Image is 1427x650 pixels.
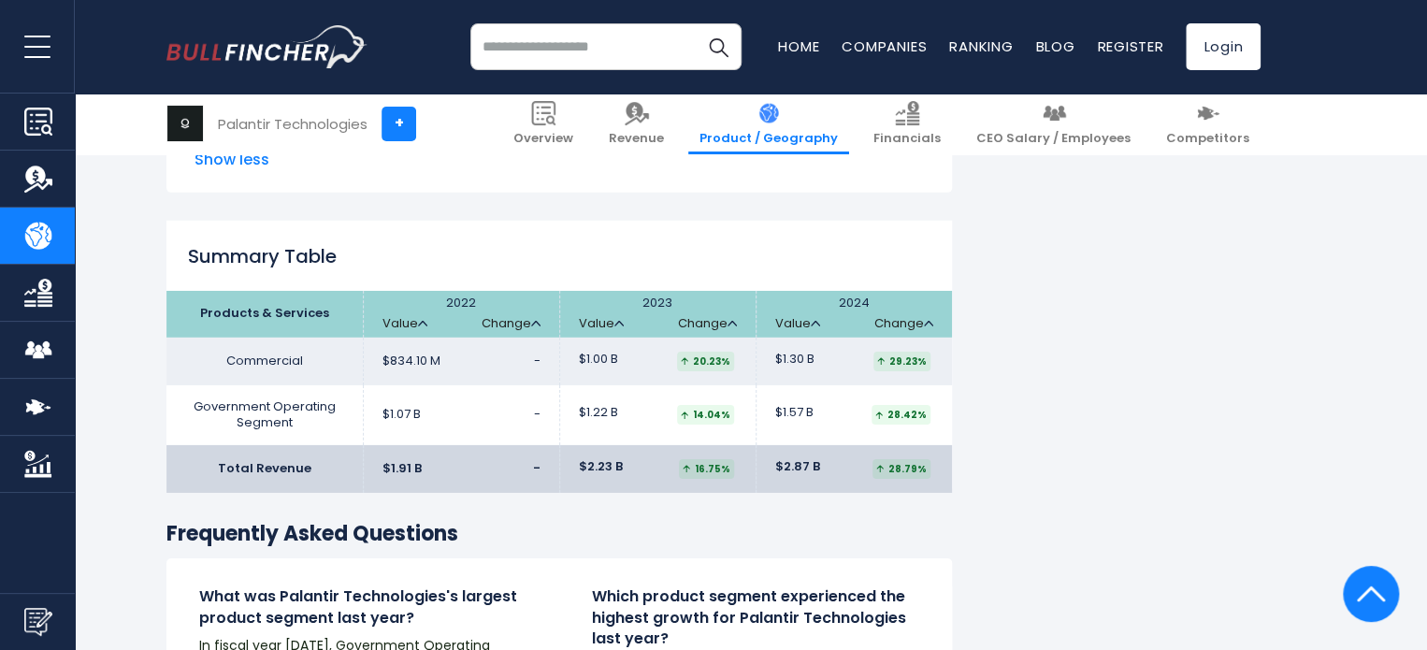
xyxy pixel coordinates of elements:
[363,291,559,338] th: 2022
[166,521,952,548] h3: Frequently Asked Questions
[609,131,664,147] span: Revenue
[775,459,820,475] span: $2.87 B
[872,405,930,425] div: 28.42%
[874,316,933,332] a: Change
[679,459,734,479] div: 16.75%
[579,316,624,332] a: Value
[862,94,952,154] a: Financials
[872,459,930,479] div: 28.79%
[166,385,363,445] td: Government Operating Segment
[775,405,814,421] span: $1.57 B
[842,36,927,56] a: Companies
[598,94,675,154] a: Revenue
[1186,23,1261,70] a: Login
[678,316,737,332] a: Change
[1097,36,1163,56] a: Register
[579,459,623,475] span: $2.23 B
[166,338,363,385] td: Commercial
[873,352,930,371] div: 29.23%
[559,291,756,338] th: 2023
[699,131,838,147] span: Product / Geography
[1166,131,1249,147] span: Competitors
[534,405,541,423] span: -
[166,25,368,68] a: Go to homepage
[218,113,368,135] div: Palantir Technologies
[167,106,203,141] img: PLTR logo
[976,131,1131,147] span: CEO Salary / Employees
[534,352,541,369] span: -
[199,586,526,628] h4: What was Palantir Technologies's largest product segment last year?
[502,94,584,154] a: Overview
[688,94,849,154] a: Product / Geography
[533,459,541,477] span: -
[775,352,814,368] span: $1.30 B
[382,354,440,369] span: $834.10 M
[579,352,618,368] span: $1.00 B
[166,242,952,270] h2: Summary Table
[166,25,368,68] img: bullfincher logo
[775,316,820,332] a: Value
[1035,36,1074,56] a: Blog
[756,291,952,338] th: 2024
[592,586,919,649] h4: Which product segment experienced the highest growth for Palantir Technologies last year?
[382,316,427,332] a: Value
[579,405,618,421] span: $1.22 B
[965,94,1142,154] a: CEO Salary / Employees
[677,405,734,425] div: 14.04%
[166,291,363,338] th: Products & Services
[482,316,541,332] a: Change
[382,107,416,141] a: +
[695,23,742,70] button: Search
[166,445,363,493] td: Total Revenue
[195,149,924,171] span: Show less
[778,36,819,56] a: Home
[513,131,573,147] span: Overview
[873,131,941,147] span: Financials
[382,407,421,423] span: $1.07 B
[1155,94,1261,154] a: Competitors
[382,461,422,477] span: $1.91 B
[677,352,734,371] div: 20.23%
[949,36,1013,56] a: Ranking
